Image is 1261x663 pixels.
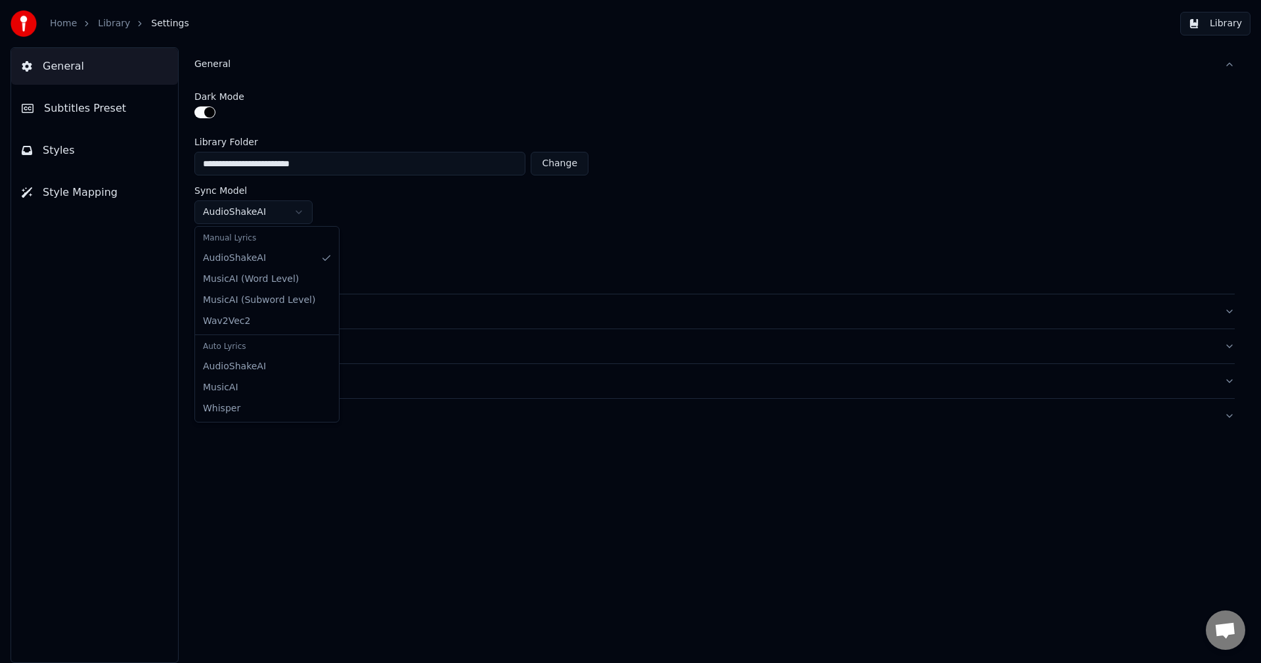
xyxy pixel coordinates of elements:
span: MusicAI [203,381,238,394]
div: Auto Lyrics [198,338,336,356]
div: Manual Lyrics [198,229,336,248]
span: AudioShakeAI [203,360,266,373]
span: MusicAI ( Word Level ) [203,273,299,286]
span: Wav2Vec2 [203,315,250,328]
span: MusicAI ( Subword Level ) [203,294,315,307]
span: AudioShakeAI [203,252,266,265]
span: Whisper [203,402,240,415]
